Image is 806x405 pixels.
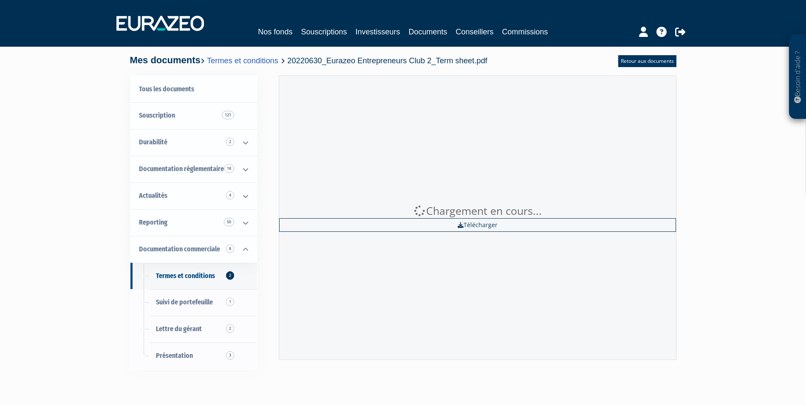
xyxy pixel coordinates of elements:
[116,16,204,31] img: 1732889491-logotype_eurazeo_blanc_rvb.png
[226,324,234,333] span: 2
[279,218,676,232] a: Télécharger
[139,245,220,253] span: Documentation commerciale
[287,56,487,65] span: 20220630_Eurazeo Entrepreneurs Club 2_Term sheet.pdf
[130,343,257,369] a: Présentation3
[139,138,167,146] span: Durabilité
[130,209,257,236] a: Reporting 50
[130,183,257,209] a: Actualités 4
[139,111,175,119] span: Souscription
[156,298,213,306] span: Suivi de portefeuille
[139,218,167,226] span: Reporting
[226,351,234,360] span: 3
[156,325,202,333] span: Lettre du gérant
[226,245,234,253] span: 8
[130,263,257,290] a: Termes et conditions2
[226,271,234,280] span: 2
[130,55,487,65] h4: Mes documents
[224,218,234,226] span: 50
[130,76,257,103] a: Tous les documents
[156,352,193,360] span: Présentation
[226,191,234,200] span: 4
[139,165,224,173] span: Documentation règlementaire
[258,26,292,38] a: Nos fonds
[502,26,548,38] a: Commissions
[139,191,167,200] span: Actualités
[226,138,234,146] span: 2
[355,26,400,38] a: Investisseurs
[793,39,803,115] p: Besoin d'aide ?
[618,55,676,67] a: Retour aux documents
[409,26,447,38] a: Documents
[130,102,257,129] a: Souscription121
[279,203,676,219] div: Chargement en cours...
[130,316,257,343] a: Lettre du gérant2
[207,56,278,65] a: Termes et conditions
[156,272,215,280] span: Termes et conditions
[130,129,257,156] a: Durabilité 2
[301,26,347,38] a: Souscriptions
[224,164,234,173] span: 18
[456,26,494,38] a: Conseillers
[130,289,257,316] a: Suivi de portefeuille1
[222,111,234,119] span: 121
[130,236,257,263] a: Documentation commerciale 8
[130,156,257,183] a: Documentation règlementaire 18
[226,298,234,306] span: 1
